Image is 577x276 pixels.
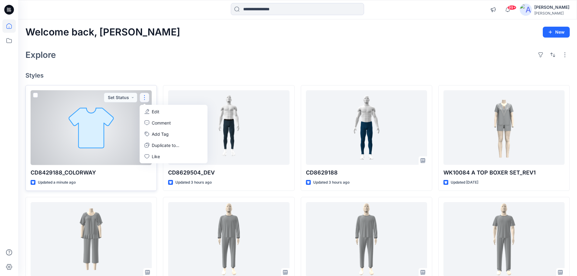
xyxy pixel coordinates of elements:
[152,120,171,126] p: Comment
[168,90,289,165] a: CD8629504_DEV
[507,5,516,10] span: 99+
[175,179,212,186] p: Updated 3 hours ago
[313,179,350,186] p: Updated 3 hours ago
[534,4,569,11] div: [PERSON_NAME]
[534,11,569,15] div: [PERSON_NAME]
[25,72,570,79] h4: Styles
[141,106,206,117] a: Edit
[543,27,570,38] button: New
[152,153,160,160] p: Like
[25,27,180,38] h2: Welcome back, [PERSON_NAME]
[443,168,565,177] p: WK10084 A TOP BOXER SET_REV1
[152,108,159,115] p: Edit
[168,168,289,177] p: CD8629504_DEV
[152,142,179,148] p: Duplicate to...
[306,90,427,165] a: CD8629188
[520,4,532,16] img: avatar
[38,179,76,186] p: Updated a minute ago
[141,128,206,140] button: Add Tag
[306,168,427,177] p: CD8629188
[31,90,152,165] a: CD8429188_COLORWAY
[25,50,56,60] h2: Explore
[443,90,565,165] a: WK10084 A TOP BOXER SET_REV1
[31,168,152,177] p: CD8429188_COLORWAY
[451,179,478,186] p: Updated [DATE]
